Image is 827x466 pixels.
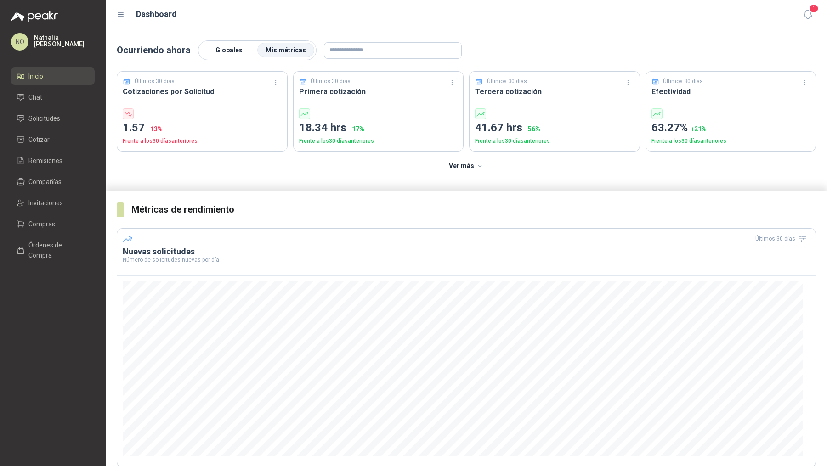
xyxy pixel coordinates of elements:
p: Frente a los 30 días anteriores [299,137,458,146]
p: Nathalia [PERSON_NAME] [34,34,95,47]
span: Cotizar [28,135,50,145]
h3: Nuevas solicitudes [123,246,810,257]
a: Órdenes de Compra [11,236,95,264]
h3: Métricas de rendimiento [131,202,816,217]
h3: Primera cotización [299,86,458,97]
h3: Cotizaciones por Solicitud [123,86,282,97]
a: Chat [11,89,95,106]
p: Últimos 30 días [487,77,527,86]
p: Últimos 30 días [135,77,175,86]
p: 1.57 [123,119,282,137]
a: Compañías [11,173,95,191]
span: Solicitudes [28,113,60,124]
span: Invitaciones [28,198,63,208]
h1: Dashboard [136,8,177,21]
a: Inicio [11,67,95,85]
h3: Tercera cotización [475,86,634,97]
p: Últimos 30 días [311,77,351,86]
p: Número de solicitudes nuevas por día [123,257,810,263]
p: Frente a los 30 días anteriores [651,137,810,146]
a: Cotizar [11,131,95,148]
img: Logo peakr [11,11,58,22]
span: Compras [28,219,55,229]
span: + 21 % [691,125,707,133]
a: Invitaciones [11,194,95,212]
p: 18.34 hrs [299,119,458,137]
a: Remisiones [11,152,95,169]
span: Globales [215,46,243,54]
p: Frente a los 30 días anteriores [475,137,634,146]
h3: Efectividad [651,86,810,97]
span: Chat [28,92,42,102]
span: Órdenes de Compra [28,240,86,260]
p: Últimos 30 días [663,77,703,86]
div: Últimos 30 días [755,231,810,246]
span: Mis métricas [266,46,306,54]
span: -56 % [525,125,540,133]
span: 1 [809,4,819,13]
span: -17 % [349,125,364,133]
button: Ver más [444,157,489,175]
a: Solicitudes [11,110,95,127]
a: Compras [11,215,95,233]
p: Ocurriendo ahora [117,43,191,57]
p: 63.27% [651,119,810,137]
span: -13 % [147,125,163,133]
p: 41.67 hrs [475,119,634,137]
span: Compañías [28,177,62,187]
p: Frente a los 30 días anteriores [123,137,282,146]
span: Inicio [28,71,43,81]
div: NO [11,33,28,51]
span: Remisiones [28,156,62,166]
button: 1 [799,6,816,23]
